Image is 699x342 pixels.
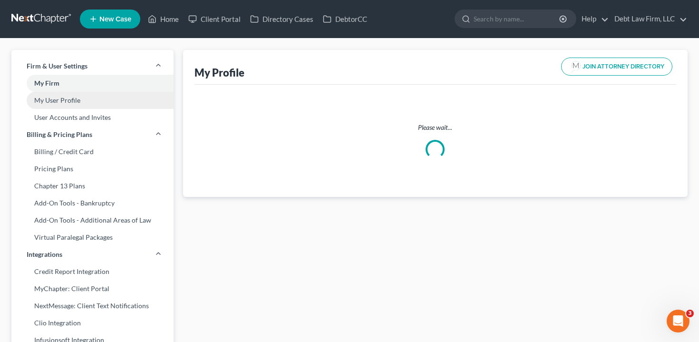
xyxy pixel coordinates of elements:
[667,310,689,332] iframe: Intercom live chat
[11,58,174,75] a: Firm & User Settings
[202,123,669,132] p: Please wait...
[11,212,174,229] a: Add-On Tools - Additional Areas of Law
[569,60,582,73] img: modern-attorney-logo-488310dd42d0e56951fffe13e3ed90e038bc441dd813d23dff0c9337a977f38e.png
[561,58,672,76] button: JOIN ATTORNEY DIRECTORY
[11,263,174,280] a: Credit Report Integration
[318,10,372,28] a: DebtorCC
[582,64,664,70] span: JOIN ATTORNEY DIRECTORY
[11,126,174,143] a: Billing & Pricing Plans
[11,92,174,109] a: My User Profile
[11,297,174,314] a: NextMessage: Client Text Notifications
[11,195,174,212] a: Add-On Tools - Bankruptcy
[245,10,318,28] a: Directory Cases
[610,10,687,28] a: Debt Law Firm, LLC
[27,130,92,139] span: Billing & Pricing Plans
[27,250,62,259] span: Integrations
[11,314,174,332] a: Clio Integration
[27,61,87,71] span: Firm & User Settings
[11,280,174,297] a: MyChapter: Client Portal
[474,10,561,28] input: Search by name...
[11,143,174,160] a: Billing / Credit Card
[11,160,174,177] a: Pricing Plans
[11,75,174,92] a: My Firm
[184,10,245,28] a: Client Portal
[11,177,174,195] a: Chapter 13 Plans
[686,310,694,317] span: 3
[11,229,174,246] a: Virtual Paralegal Packages
[11,246,174,263] a: Integrations
[99,16,131,23] span: New Case
[577,10,609,28] a: Help
[194,66,244,79] div: My Profile
[11,109,174,126] a: User Accounts and Invites
[143,10,184,28] a: Home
